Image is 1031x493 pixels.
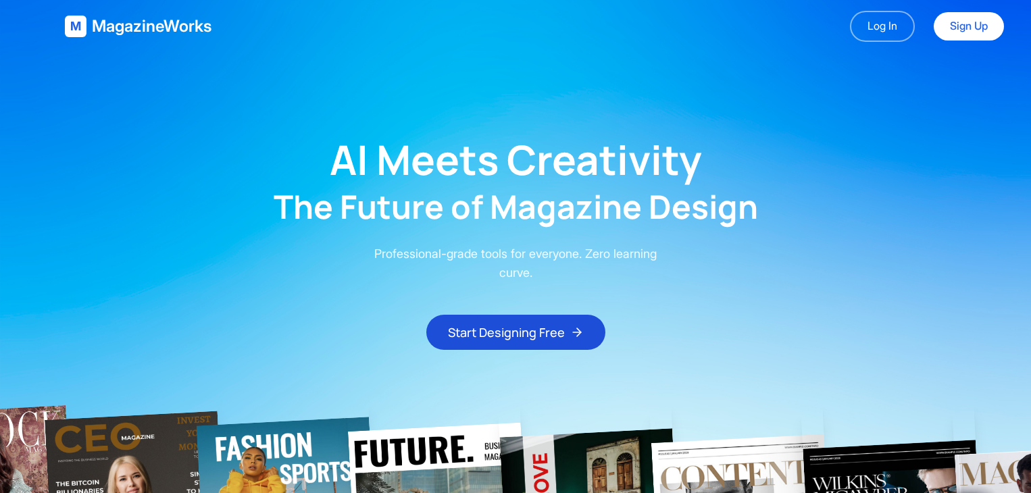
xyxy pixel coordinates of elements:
a: Log In [850,11,915,42]
h2: The Future of Magazine Design [274,190,758,223]
a: Sign Up [934,12,1004,41]
p: Professional-grade tools for everyone. Zero learning curve. [364,244,667,282]
h1: AI Meets Creativity [330,139,702,180]
span: MagazineWorks [92,16,211,37]
button: Start Designing Free [426,315,605,350]
span: M [70,17,81,36]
